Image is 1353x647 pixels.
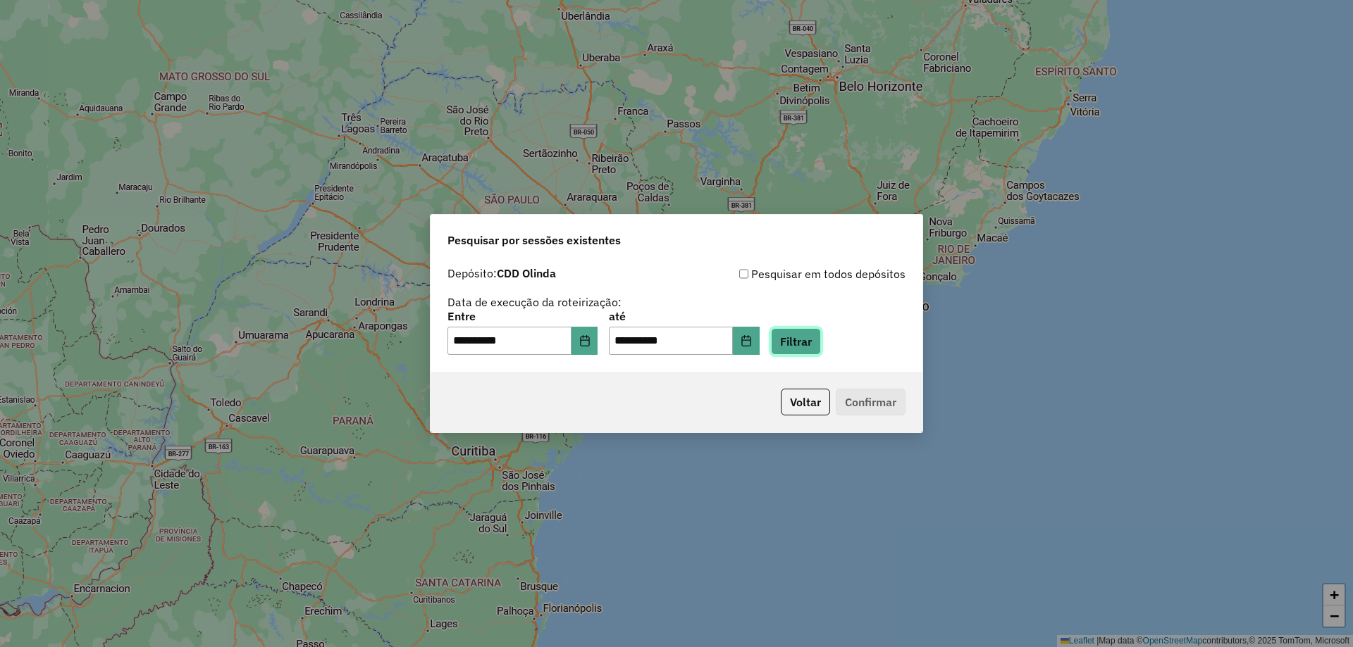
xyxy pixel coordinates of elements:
button: Filtrar [771,328,821,355]
label: Entre [447,308,598,325]
button: Choose Date [733,327,760,355]
button: Choose Date [572,327,598,355]
label: até [609,308,759,325]
div: Pesquisar em todos depósitos [676,265,906,282]
label: Data de execução da roteirização: [447,294,622,310]
strong: CDD Olinda [497,266,556,280]
button: Voltar [781,389,830,415]
label: Depósito: [447,265,556,282]
span: Pesquisar por sessões existentes [447,232,621,249]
